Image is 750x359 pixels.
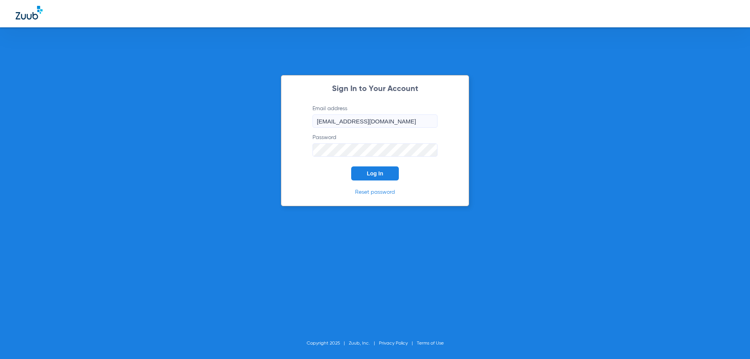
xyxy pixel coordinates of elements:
[312,134,437,157] label: Password
[417,341,444,346] a: Terms of Use
[312,143,437,157] input: Password
[312,105,437,128] label: Email address
[349,339,379,347] li: Zuub, Inc.
[379,341,408,346] a: Privacy Policy
[351,166,399,180] button: Log In
[355,189,395,195] a: Reset password
[367,170,383,177] span: Log In
[711,321,750,359] iframe: Chat Widget
[16,6,43,20] img: Zuub Logo
[301,85,449,93] h2: Sign In to Your Account
[312,114,437,128] input: Email address
[307,339,349,347] li: Copyright 2025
